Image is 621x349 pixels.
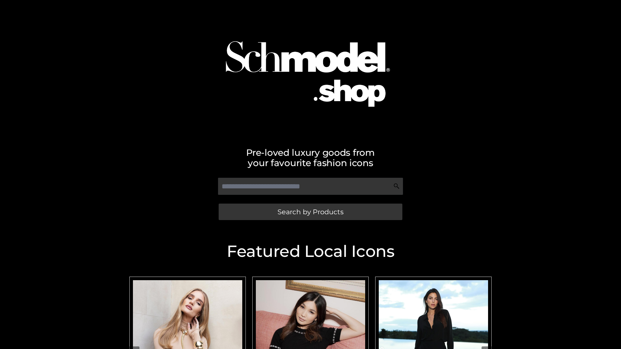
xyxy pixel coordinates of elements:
span: Search by Products [278,208,343,215]
a: Search by Products [219,204,402,220]
img: Search Icon [393,183,400,189]
h2: Featured Local Icons​ [126,243,495,259]
h2: Pre-loved luxury goods from your favourite fashion icons [126,147,495,168]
